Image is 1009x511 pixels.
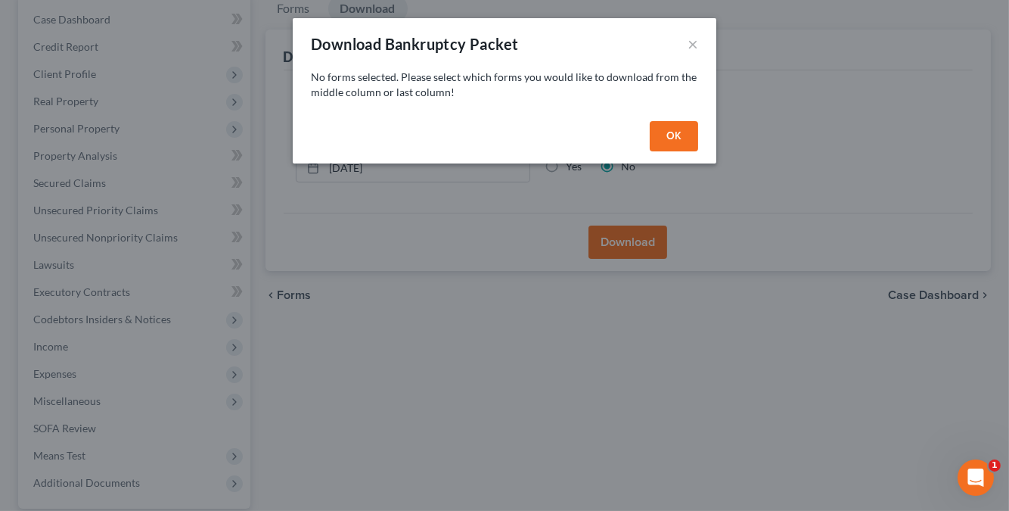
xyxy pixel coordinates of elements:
button: OK [650,121,698,151]
div: Download Bankruptcy Packet [311,33,518,55]
iframe: Intercom live chat [958,460,994,496]
button: × [688,35,698,53]
span: 1 [989,460,1001,472]
p: No forms selected. Please select which forms you would like to download from the middle column or... [311,70,698,100]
